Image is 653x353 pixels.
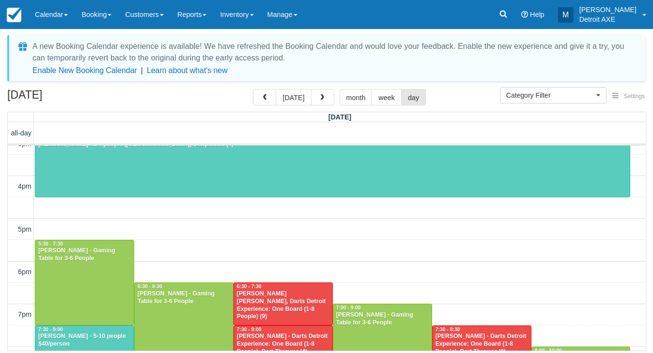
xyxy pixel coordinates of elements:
span: 3pm [18,140,31,147]
a: 6:30 - 7:30[PERSON_NAME] [PERSON_NAME], Darts Detroit Experience: One Board (1-8 People) (9) [233,282,333,325]
a: Learn about what's new [147,66,228,74]
span: [DATE] [328,113,352,121]
span: Category Filter [506,90,594,100]
span: 6:30 - 8:30 [138,284,162,289]
span: 7:30 - 8:30 [435,327,460,332]
span: 7pm [18,310,31,318]
span: 6pm [18,268,31,276]
button: Category Filter [500,87,606,103]
button: day [401,89,426,105]
span: 7:00 - 9:00 [336,305,361,310]
div: [PERSON_NAME] [PERSON_NAME], Darts Detroit Experience: One Board (1-8 People) (9) [236,290,330,321]
p: Detroit AXE [579,15,637,24]
span: Help [530,11,544,18]
span: 5pm [18,225,31,233]
div: [PERSON_NAME] - Gaming Table for 3-6 People [137,290,231,306]
span: | [141,66,143,74]
h2: [DATE] [7,89,130,107]
span: 7:30 - 9:00 [38,327,63,332]
button: [DATE] [276,89,311,105]
span: 7:30 - 9:00 [237,327,262,332]
img: checkfront-main-nav-mini-logo.png [7,8,21,22]
i: Help [521,11,528,18]
span: 4pm [18,182,31,190]
div: [PERSON_NAME] - 5-10 people $40/person [38,333,131,348]
span: all-day [11,129,31,137]
span: 6:30 - 7:30 [237,284,262,289]
button: week [372,89,402,105]
a: [PERSON_NAME] - 1-4 people ([GEOGRAPHIC_DATA]) $40/person (4) [35,133,630,197]
button: Settings [606,89,651,103]
div: M [558,7,574,23]
div: [PERSON_NAME] - Gaming Table for 3-6 People [38,247,131,263]
span: Settings [624,93,645,100]
button: month [340,89,373,105]
a: 5:30 - 7:30[PERSON_NAME] - Gaming Table for 3-6 People [35,240,134,325]
div: [PERSON_NAME] - Gaming Table for 3-6 People [336,311,429,327]
p: [PERSON_NAME] [579,5,637,15]
div: A new Booking Calendar experience is available! We have refreshed the Booking Calendar and would ... [32,41,634,64]
button: Enable New Booking Calendar [32,66,137,75]
span: 5:30 - 7:30 [38,241,63,247]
